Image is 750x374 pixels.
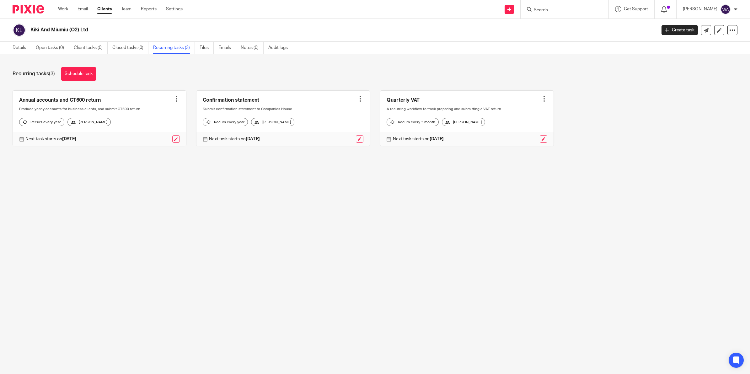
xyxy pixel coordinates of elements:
a: Open tasks (0) [36,42,69,54]
a: Files [200,42,214,54]
a: Settings [166,6,183,12]
img: svg%3E [13,24,26,37]
p: Next task starts on [25,136,76,142]
div: [PERSON_NAME] [67,118,111,126]
p: Next task starts on [393,136,444,142]
div: Recurs every year [19,118,64,126]
a: Create task [662,25,698,35]
a: Emails [218,42,236,54]
a: Audit logs [268,42,292,54]
a: Closed tasks (0) [112,42,148,54]
p: [PERSON_NAME] [683,6,717,12]
a: Team [121,6,131,12]
p: Next task starts on [209,136,260,142]
a: Clients [97,6,112,12]
img: svg%3E [721,4,731,14]
span: (3) [49,71,55,76]
div: Recurs every year [203,118,248,126]
span: Get Support [624,7,648,11]
div: Recurs every 3 month [387,118,439,126]
input: Search [533,8,590,13]
h1: Recurring tasks [13,71,55,77]
div: [PERSON_NAME] [442,118,485,126]
h2: Kiki And Miumiu (O2) Ltd [30,27,528,33]
img: Pixie [13,5,44,13]
strong: [DATE] [246,137,260,141]
a: Work [58,6,68,12]
a: Schedule task [61,67,96,81]
strong: [DATE] [62,137,76,141]
a: Client tasks (0) [74,42,108,54]
a: Email [78,6,88,12]
div: [PERSON_NAME] [251,118,294,126]
strong: [DATE] [430,137,444,141]
a: Recurring tasks (3) [153,42,195,54]
a: Notes (0) [241,42,264,54]
a: Details [13,42,31,54]
a: Reports [141,6,157,12]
